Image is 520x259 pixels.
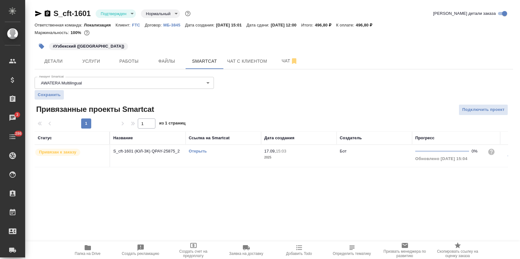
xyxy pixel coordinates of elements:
[2,129,24,145] a: 286
[48,43,129,49] span: Узбекский (Латиница)
[415,135,434,141] div: Прогресс
[163,22,185,27] a: МБ-3845
[35,30,70,35] p: Маржинальность:
[53,43,124,49] p: #Узбекский ([GEOGRAPHIC_DATA])
[35,39,48,53] button: Добавить тэг
[38,135,52,141] div: Статус
[35,23,84,27] p: Ответственная команда:
[340,149,347,153] p: Бот
[96,9,136,18] div: Подтвержден
[144,11,172,16] button: Нормальный
[415,156,467,161] span: Обновлено [DATE] 15:04
[264,135,294,141] div: Дата создания
[99,11,128,16] button: Подтвержден
[503,148,518,163] button: Обновить прогресс
[472,148,483,154] div: 0%
[216,23,247,27] p: [DATE] 15:01
[163,23,185,27] p: МБ-3845
[264,149,276,153] p: 17.09,
[459,104,508,115] button: Подключить проект
[35,10,42,17] button: Скопировать ссылку для ЯМессенджера
[141,9,180,18] div: Подтвержден
[189,57,220,65] span: Smartcat
[185,23,216,27] p: Дата создания:
[336,23,356,27] p: К оплате:
[83,29,91,37] button: 0.00 RUB;
[38,92,61,98] span: Сохранить
[276,149,286,153] p: 15:03
[11,130,25,137] span: 286
[301,23,315,27] p: Итого:
[356,23,377,27] p: 496,80 ₽
[38,57,69,65] span: Детали
[189,149,207,153] a: Открыть
[35,77,214,89] div: AWATERA Multilingual
[290,57,298,65] svg: Отписаться
[433,10,496,17] span: [PERSON_NAME] детали заказа
[39,149,76,155] p: Привязан к заказу
[12,112,22,118] span: 3
[84,23,116,27] p: Локализация
[2,110,24,126] a: 3
[275,57,305,65] span: Чат
[35,90,64,100] button: Сохранить
[114,57,144,65] span: Работы
[159,119,186,129] span: из 1 страниц
[115,23,132,27] p: Клиент:
[113,135,133,141] div: Название
[132,22,145,27] a: FTC
[152,57,182,65] span: Файлы
[35,104,154,114] span: Привязанные проекты Smartcat
[145,23,163,27] p: Договор:
[189,135,230,141] div: Ссылка на Smartcat
[271,23,301,27] p: [DATE] 12:00
[70,30,83,35] p: 100%
[44,10,51,17] button: Скопировать ссылку
[53,9,91,18] a: S_cft-1601
[113,148,182,154] p: S_cft-1601 (ЮЛ-ЗК) QPAY-25875_2
[264,154,333,161] p: 2025
[132,23,145,27] p: FTC
[462,106,505,113] span: Подключить проект
[340,135,362,141] div: Создатель
[246,23,271,27] p: Дата сдачи:
[76,57,106,65] span: Услуги
[227,57,267,65] span: Чат с клиентом
[39,80,84,86] button: AWATERA Multilingual
[315,23,336,27] p: 496,80 ₽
